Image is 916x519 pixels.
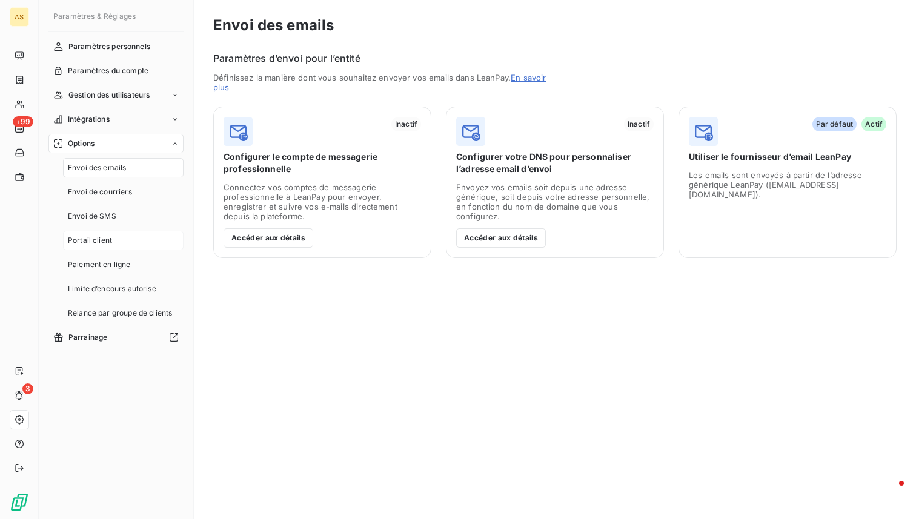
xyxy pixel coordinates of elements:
h6: Paramètres d’envoi pour l’entité [213,51,897,65]
a: En savoir plus [213,73,546,92]
a: OptionsEnvoi des emailsEnvoi de courriersEnvoi de SMSPortail clientPaiement en ligneLimite d’enco... [48,134,184,323]
div: AS [10,7,29,27]
a: Paramètres du compte [48,61,184,81]
iframe: Intercom live chat [875,478,904,507]
button: Accéder aux détails [456,228,546,248]
span: Inactif [624,117,654,131]
a: Portail client [63,231,184,250]
span: Actif [861,117,886,131]
span: Configurer le compte de messagerie professionnelle [224,151,421,175]
span: Envoi de SMS [68,211,116,222]
span: Les emails sont envoyés à partir de l’adresse générique LeanPay ([EMAIL_ADDRESS][DOMAIN_NAME]). [689,170,886,199]
a: Envoi des emails [63,158,184,177]
span: Relance par groupe de clients [68,308,172,319]
a: Parrainage [48,328,184,347]
span: Paiement en ligne [68,259,131,270]
span: Configurer votre DNS pour personnaliser l’adresse email d’envoi [456,151,654,175]
span: Envoi des emails [68,162,126,173]
span: Paramètres personnels [68,41,150,52]
a: Relance par groupe de clients [63,303,184,323]
a: Envoi de SMS [63,207,184,226]
button: Accéder aux détails [224,228,313,248]
span: +99 [13,116,33,127]
span: Par défaut [812,117,857,131]
a: Paiement en ligne [63,255,184,274]
span: Inactif [391,117,421,131]
span: Gestion des utilisateurs [68,90,150,101]
a: Gestion des utilisateurs [48,85,184,105]
a: Intégrations [48,110,184,129]
span: Portail client [68,235,112,246]
span: Envoyez vos emails soit depuis une adresse générique, soit depuis votre adresse personnelle, en f... [456,182,654,221]
span: Paramètres du compte [68,65,148,76]
span: Limite d’encours autorisé [68,283,156,294]
span: Définissez la manière dont vous souhaitez envoyer vos emails dans LeanPay. [213,73,548,92]
span: Paramètres & Réglages [53,12,136,21]
span: Connectez vos comptes de messagerie professionnelle à LeanPay pour envoyer, enregistrer et suivre... [224,182,421,221]
a: +99 [10,119,28,138]
span: Intégrations [68,114,110,125]
img: Logo LeanPay [10,492,29,512]
h3: Envoi des emails [213,15,897,36]
span: Parrainage [68,332,108,343]
span: Options [68,138,95,149]
a: Envoi de courriers [63,182,184,202]
span: 3 [22,383,33,394]
a: Limite d’encours autorisé [63,279,184,299]
span: Envoi de courriers [68,187,132,197]
a: Paramètres personnels [48,37,184,56]
span: Utiliser le fournisseur d’email LeanPay [689,151,886,163]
